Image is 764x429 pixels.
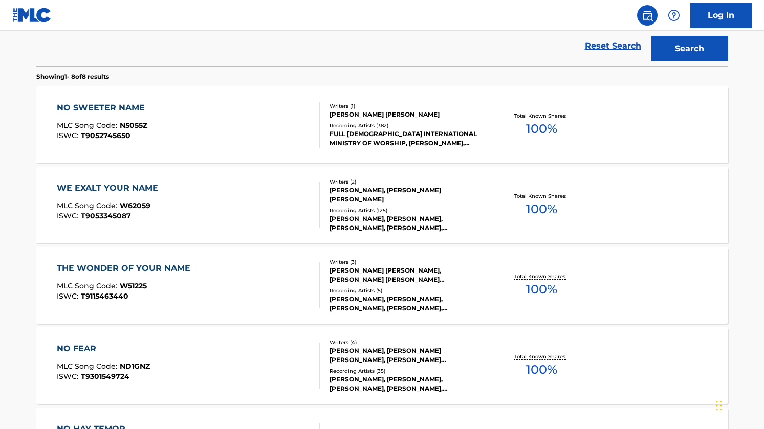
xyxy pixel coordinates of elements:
span: ISWC : [57,372,81,381]
div: THE WONDER OF YOUR NAME [57,262,195,275]
span: MLC Song Code : [57,121,120,130]
img: MLC Logo [12,8,52,22]
span: N5055Z [120,121,147,130]
span: ISWC : [57,131,81,140]
p: Showing 1 - 8 of 8 results [36,72,109,81]
div: [PERSON_NAME], [PERSON_NAME], [PERSON_NAME], [PERSON_NAME], [PERSON_NAME] [330,295,484,313]
span: T9052745650 [81,131,130,140]
a: WE EXALT YOUR NAMEMLC Song Code:W62059ISWC:T9053345087Writers (2)[PERSON_NAME], [PERSON_NAME] [PE... [36,167,728,243]
span: 100 % [526,360,557,379]
div: FULL [DEMOGRAPHIC_DATA] INTERNATIONAL MINISTRY OF WORSHIP, [PERSON_NAME], [PERSON_NAME][DEMOGRAPH... [330,129,484,148]
div: Writers ( 1 ) [330,102,484,110]
a: NO FEARMLC Song Code:ND1GNZISWC:T9301549724Writers (4)[PERSON_NAME], [PERSON_NAME] [PERSON_NAME],... [36,327,728,404]
div: NO SWEETER NAME [57,102,150,114]
div: NO FEAR [57,343,150,355]
span: MLC Song Code : [57,362,120,371]
p: Total Known Shares: [514,353,569,360]
span: W51225 [120,281,147,290]
a: Log In [690,3,752,28]
a: THE WONDER OF YOUR NAMEMLC Song Code:W51225ISWC:T9115463440Writers (3)[PERSON_NAME] [PERSON_NAME]... [36,247,728,324]
div: [PERSON_NAME] [PERSON_NAME], [PERSON_NAME] [PERSON_NAME] [PERSON_NAME] [330,266,484,284]
div: [PERSON_NAME], [PERSON_NAME], [PERSON_NAME], [PERSON_NAME], [PERSON_NAME] [330,214,484,233]
span: ND1GNZ [120,362,150,371]
span: T9115463440 [81,291,128,301]
p: Total Known Shares: [514,112,569,120]
div: Writers ( 2 ) [330,178,484,186]
img: help [668,9,680,21]
img: search [641,9,653,21]
span: ISWC : [57,211,81,220]
span: 100 % [526,200,557,218]
span: T9301549724 [81,372,129,381]
div: [PERSON_NAME], [PERSON_NAME] [PERSON_NAME] [330,186,484,204]
div: Recording Artists ( 5 ) [330,287,484,295]
div: [PERSON_NAME], [PERSON_NAME], [PERSON_NAME], [PERSON_NAME], [PERSON_NAME], [PERSON_NAME], [PERSON... [330,375,484,393]
div: Writers ( 4 ) [330,338,484,346]
span: T9053345087 [81,211,131,220]
div: [PERSON_NAME], [PERSON_NAME] [PERSON_NAME], [PERSON_NAME] [PERSON_NAME], [PERSON_NAME] [330,346,484,365]
div: Help [664,5,684,26]
div: Writers ( 3 ) [330,258,484,266]
button: Search [651,36,728,61]
span: 100 % [526,120,557,138]
div: [PERSON_NAME] [PERSON_NAME] [330,110,484,119]
a: Public Search [637,5,658,26]
a: Reset Search [580,35,646,57]
span: MLC Song Code : [57,281,120,290]
div: Recording Artists ( 35 ) [330,367,484,375]
span: W62059 [120,201,150,210]
a: NO SWEETER NAMEMLC Song Code:N5055ZISWC:T9052745650Writers (1)[PERSON_NAME] [PERSON_NAME]Recordin... [36,86,728,163]
span: MLC Song Code : [57,201,120,210]
span: 100 % [526,280,557,299]
p: Total Known Shares: [514,192,569,200]
iframe: Chat Widget [713,380,764,429]
p: Total Known Shares: [514,273,569,280]
div: Drag [716,390,722,421]
div: WE EXALT YOUR NAME [57,182,163,194]
div: Recording Artists ( 125 ) [330,207,484,214]
div: Recording Artists ( 382 ) [330,122,484,129]
span: ISWC : [57,291,81,301]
